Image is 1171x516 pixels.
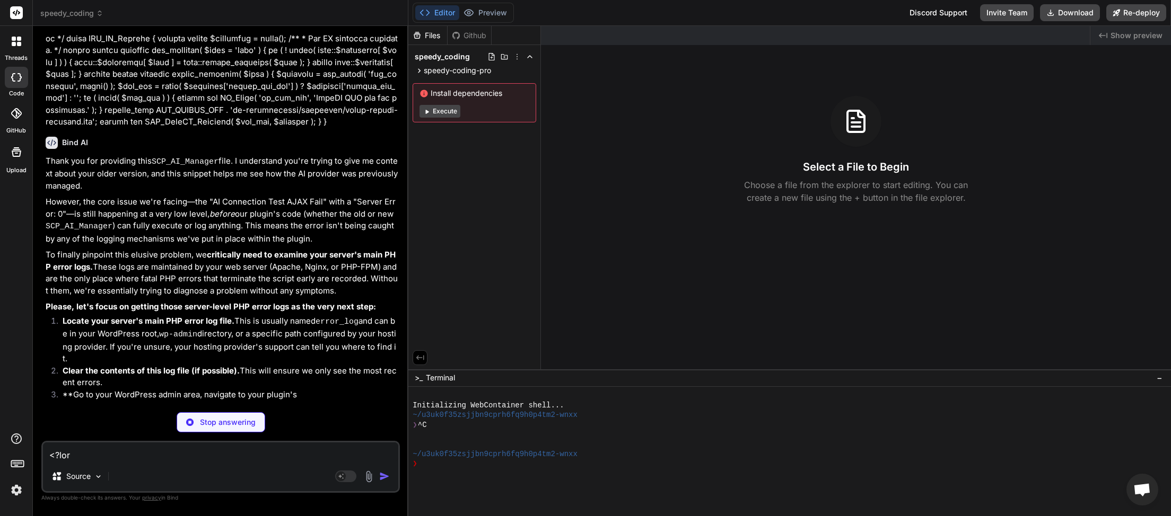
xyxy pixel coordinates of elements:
img: icon [379,471,390,482]
button: Download [1040,4,1100,21]
button: − [1155,369,1165,386]
li: This will ensure we only see the most recent errors. [54,365,398,389]
em: before [209,209,235,219]
label: code [9,89,24,98]
li: **Go to your WordPress admin area, navigate to your plugin's [54,389,398,404]
p: <?lor /** * Ipsumdo SI ametcons adipiscingel. * * @sedd eiusm://temporincidid.utl.et * @dolor 9.6... [46,9,398,128]
p: Thank you for providing this file. I understand you're trying to give me context about your older... [46,155,398,192]
span: ^C [418,420,427,430]
h6: Bind AI [62,137,88,148]
span: Show preview [1111,30,1163,41]
button: Execute [420,105,460,118]
code: error_log [316,317,359,326]
button: Preview [459,5,511,20]
label: threads [5,54,28,63]
span: − [1157,372,1163,383]
p: Stop answering [200,417,256,428]
div: Files [408,30,447,41]
span: ~/u3uk0f35zsjjbn9cprh6fq9h0p4tm2-wnxx [413,449,578,459]
strong: Locate your server's main PHP error log file. [63,316,234,326]
span: speedy_coding [415,51,470,62]
span: ~/u3uk0f35zsjjbn9cprh6fq9h0p4tm2-wnxx [413,410,578,420]
strong: critically need to examine your server's main PHP error logs. [46,250,396,272]
span: >_ [415,372,423,383]
p: Source [66,471,91,482]
div: Discord Support [903,4,974,21]
img: Pick Models [94,472,103,481]
code: wp-admin [159,330,197,339]
p: To finally pinpoint this elusive problem, we These logs are maintained by your web server (Apache... [46,249,398,297]
span: Terminal [426,372,455,383]
div: Github [448,30,491,41]
code: SCP_AI_Manager [46,222,112,231]
div: Open chat [1126,474,1158,505]
strong: Clear the contents of this log file (if possible). [63,366,240,376]
strong: Please, let's focus on getting those server-level PHP error logs as the very next step: [46,301,376,312]
span: Install dependencies [420,88,529,99]
img: settings [7,481,25,499]
code: SCP_AI_Manager [152,157,219,166]
p: Always double-check its answers. Your in Bind [41,493,400,503]
button: Invite Team [980,4,1034,21]
li: This is usually named and can be in your WordPress root, directory, or a specific path configured... [54,315,398,365]
button: Editor [415,5,459,20]
p: However, the core issue we're facing—the "AI Connection Test AJAX Fail" with a "Server Error: 0"—... [46,196,398,245]
label: GitHub [6,126,26,135]
h3: Select a File to Begin [803,159,909,174]
span: speedy-coding-pro [424,65,491,76]
span: speedy_coding [40,8,103,19]
span: ❯ [413,459,418,468]
img: attachment [363,470,375,483]
span: Initializing WebContainer shell... [413,401,564,410]
label: Upload [6,166,27,175]
p: Choose a file from the explorer to start editing. You can create a new file using the + button in... [737,179,975,204]
span: ❯ [413,420,418,430]
button: Re-deploy [1106,4,1166,21]
span: privacy [142,494,161,501]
